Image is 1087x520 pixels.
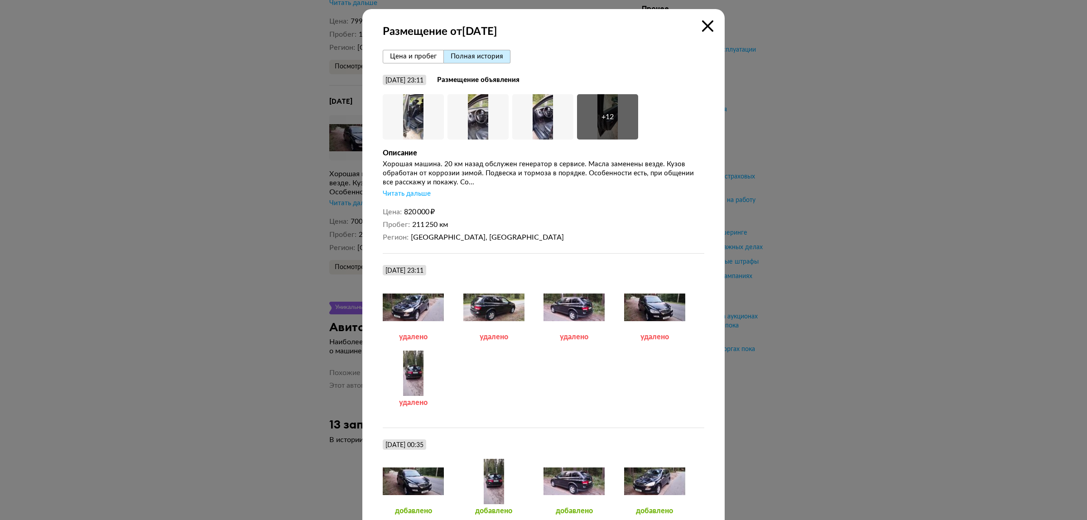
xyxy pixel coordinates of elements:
[444,50,510,63] button: Полная история
[383,220,410,229] dt: Пробег
[383,506,444,515] div: добавлено
[383,189,431,198] div: Читать дальше
[385,441,423,449] div: [DATE] 00:35
[385,267,423,275] div: [DATE] 23:11
[383,50,444,63] button: Цена и пробег
[447,94,509,140] img: Car Photo
[463,506,524,515] div: добавлено
[624,506,685,515] div: добавлено
[383,160,704,187] div: Хорошая машина. 20 км назад обслужен генератор в сервисе. Масла заменены везде. Кузов обработан о...
[383,149,704,158] div: Описание
[451,53,503,60] span: Полная история
[543,332,605,342] div: удалено
[437,76,519,85] strong: Размещение объявления
[601,112,614,121] div: + 12
[390,53,437,60] span: Цена и пробег
[404,208,435,216] span: 820 000 ₽
[411,233,705,242] dd: [GEOGRAPHIC_DATA], [GEOGRAPHIC_DATA]
[383,207,402,217] dt: Цена
[543,506,605,515] div: добавлено
[463,332,524,342] div: удалено
[412,220,705,229] dd: 211 250 км
[385,77,423,85] div: [DATE] 23:11
[624,332,685,342] div: удалено
[383,25,704,39] strong: Размещение от [DATE]
[383,94,444,140] img: Car Photo
[383,233,409,242] dt: Регион
[383,398,444,407] div: удалено
[512,94,573,140] img: Car Photo
[383,332,444,342] div: удалено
